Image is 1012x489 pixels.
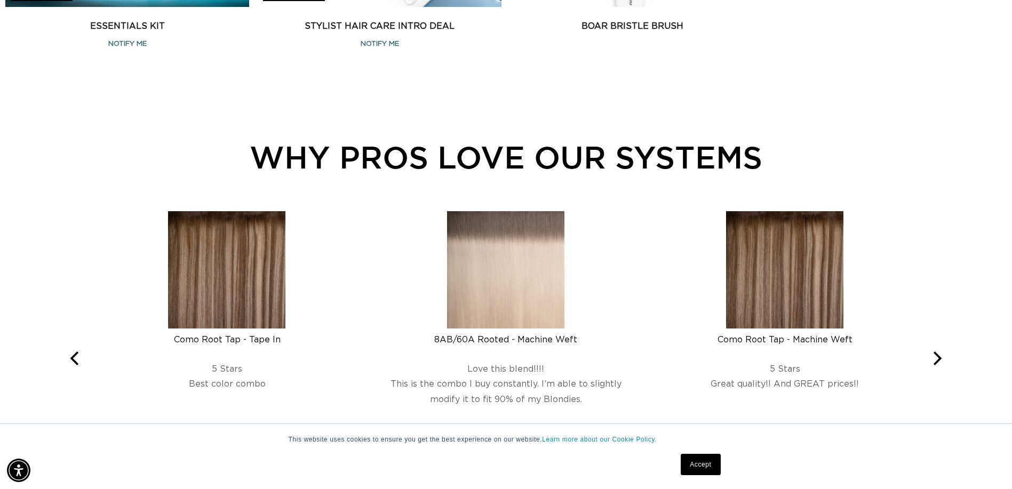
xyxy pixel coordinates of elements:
div: Como Root Tap - Tape In [96,334,358,345]
div: Accessibility Menu [7,459,30,482]
div: Best color combo [96,376,358,451]
div: Love this blend!!!! [375,364,637,374]
div: 5 Stars [96,364,358,374]
div: WHY PROS LOVE OUR SYSTEMS [64,134,948,180]
div: 5 Stars [654,364,916,374]
a: Como Root Tap - Tape In [96,325,358,345]
p: This website uses cookies to ensure you get the best experience on our website. [289,435,724,444]
a: Learn more about our Cookie Policy. [542,436,657,443]
div: 8AB/60A Rooted - Machine Weft [375,334,637,345]
a: Boar Bristle Brush [511,20,754,33]
img: 8AB/60A Rooted - Machine Weft [447,211,564,328]
img: Como Root Tap - Tape In [169,211,286,328]
a: Stylist Hair Care Intro Deal [258,20,501,33]
a: Accept [681,454,720,475]
div: Great quality!! And GREAT prices!! [654,376,916,451]
div: This is the combo I buy constantly. I’m able to slightly modify it to fit 90% of my Blondies. [375,376,637,451]
button: Next [925,347,948,371]
div: Como Root Tap - Machine Weft [654,334,916,345]
button: Previous [64,347,87,371]
a: Essentials Kit [5,20,249,33]
img: Como Root Tap - Machine Weft [726,211,843,328]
